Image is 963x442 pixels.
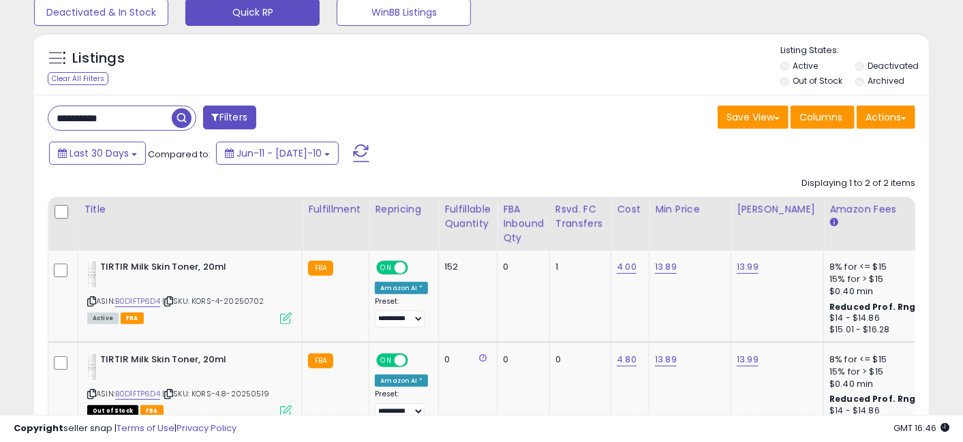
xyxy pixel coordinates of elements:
[737,260,759,274] a: 13.99
[375,375,428,387] div: Amazon AI *
[375,297,428,328] div: Preset:
[72,49,125,68] h5: Listings
[87,353,97,381] img: 31f-J+Rg2TL._SL40_.jpg
[121,313,144,324] span: FBA
[799,110,842,124] span: Columns
[829,353,943,366] div: 8% for <= $15
[503,261,539,273] div: 0
[49,142,146,165] button: Last 30 Days
[617,202,643,217] div: Cost
[793,60,818,72] label: Active
[829,202,947,217] div: Amazon Fees
[737,353,759,366] a: 13.99
[117,422,174,435] a: Terms of Use
[375,390,428,420] div: Preset:
[216,142,339,165] button: Jun-11 - [DATE]-10
[829,313,943,324] div: $14 - $14.86
[87,261,292,323] div: ASIN:
[829,217,838,229] small: Amazon Fees.
[14,422,236,435] div: seller snap | |
[148,148,211,161] span: Compared to:
[829,324,943,336] div: $15.01 - $16.28
[444,202,491,231] div: Fulfillable Quantity
[791,106,855,129] button: Columns
[375,282,428,294] div: Amazon AI *
[829,393,919,405] b: Reduced Prof. Rng.
[375,202,433,217] div: Repricing
[829,301,919,313] b: Reduced Prof. Rng.
[655,260,677,274] a: 13.89
[617,353,637,366] a: 4.80
[378,355,395,366] span: ON
[308,353,333,368] small: FBA
[406,355,428,366] span: OFF
[14,422,63,435] strong: Copyright
[177,422,236,435] a: Privacy Policy
[48,72,108,85] div: Clear All Filters
[406,262,428,274] span: OFF
[308,261,333,276] small: FBA
[829,366,943,378] div: 15% for > $15
[87,261,97,288] img: 31f-J+Rg2TL._SL40_.jpg
[87,313,119,324] span: All listings currently available for purchase on Amazon
[617,260,637,274] a: 4.00
[444,353,487,366] div: 0
[87,353,292,415] div: ASIN:
[378,262,395,274] span: ON
[893,422,949,435] span: 2025-08-10 16:46 GMT
[780,44,929,57] p: Listing States:
[555,261,601,273] div: 1
[555,202,606,231] div: Rsvd. FC Transfers
[829,273,943,285] div: 15% for > $15
[829,261,943,273] div: 8% for <= $15
[868,60,919,72] label: Deactivated
[115,388,160,400] a: B0D1FTP6D4
[308,202,363,217] div: Fulfillment
[868,75,904,86] label: Archived
[100,353,266,370] b: TIRTIR Milk Skin Toner, 20ml
[857,106,915,129] button: Actions
[655,353,677,366] a: 13.89
[162,388,269,399] span: | SKU: KORS-4.8-20250519
[737,202,818,217] div: [PERSON_NAME]
[555,353,601,366] div: 0
[115,296,160,307] a: B0D1FTP6D4
[793,75,842,86] label: Out of Stock
[829,285,943,298] div: $0.40 min
[84,202,296,217] div: Title
[718,106,789,129] button: Save View
[203,106,256,129] button: Filters
[655,202,725,217] div: Min Price
[801,177,915,190] div: Displaying 1 to 2 of 2 items
[829,378,943,390] div: $0.40 min
[503,202,544,245] div: FBA inbound Qty
[444,261,487,273] div: 152
[70,146,129,160] span: Last 30 Days
[236,146,322,160] span: Jun-11 - [DATE]-10
[162,296,264,306] span: | SKU: KORS-4-20250702
[100,261,266,277] b: TIRTIR Milk Skin Toner, 20ml
[503,353,539,366] div: 0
